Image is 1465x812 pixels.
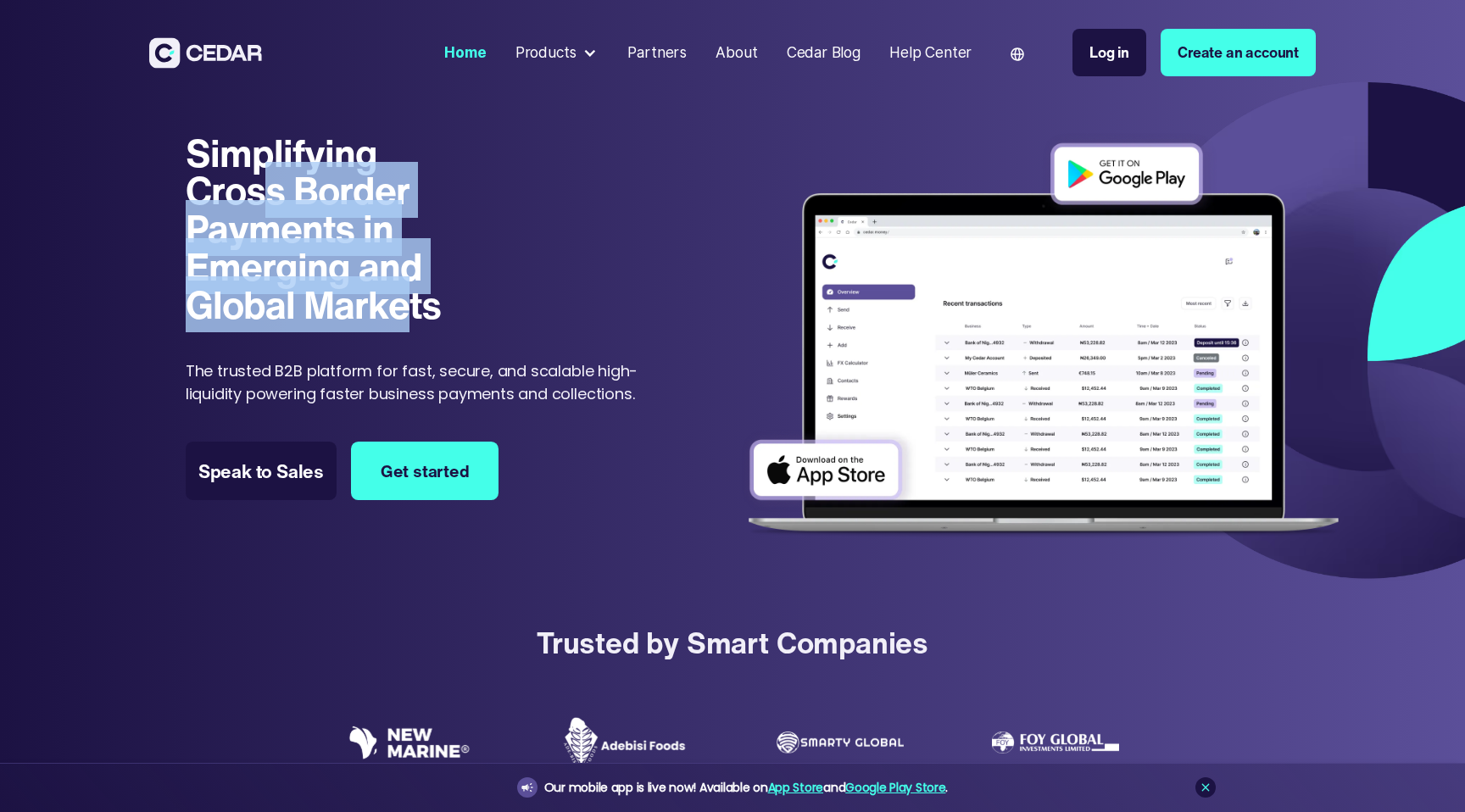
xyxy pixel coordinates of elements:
div: Products [508,35,605,71]
div: Help Center [889,42,972,64]
a: About [709,33,765,72]
img: New Marine logo [346,726,473,759]
a: Cedar Blog [779,33,867,72]
a: Home [437,33,493,72]
img: Smarty Global logo [777,731,904,754]
a: Help Center [883,33,979,72]
a: Create an account [1161,29,1316,76]
a: Partners [621,33,694,72]
a: Speak to Sales [186,442,337,500]
a: Log in [1072,29,1146,76]
img: Foy Global Investments Limited Logo [992,731,1119,754]
div: Log in [1089,42,1129,64]
h1: Simplifying Cross Border Payments in Emerging and Global Markets [186,134,471,324]
div: Home [444,42,486,64]
img: Adebisi Foods logo [561,716,688,769]
div: Products [515,42,577,64]
div: About [716,42,757,64]
div: Cedar Blog [787,42,861,64]
img: world icon [1011,47,1024,61]
img: Dashboard of transactions [735,131,1352,552]
div: Partners [627,42,687,64]
a: Get started [351,442,499,500]
p: The trusted B2B platform for fast, secure, and scalable high-liquidity powering faster business p... [186,359,662,405]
